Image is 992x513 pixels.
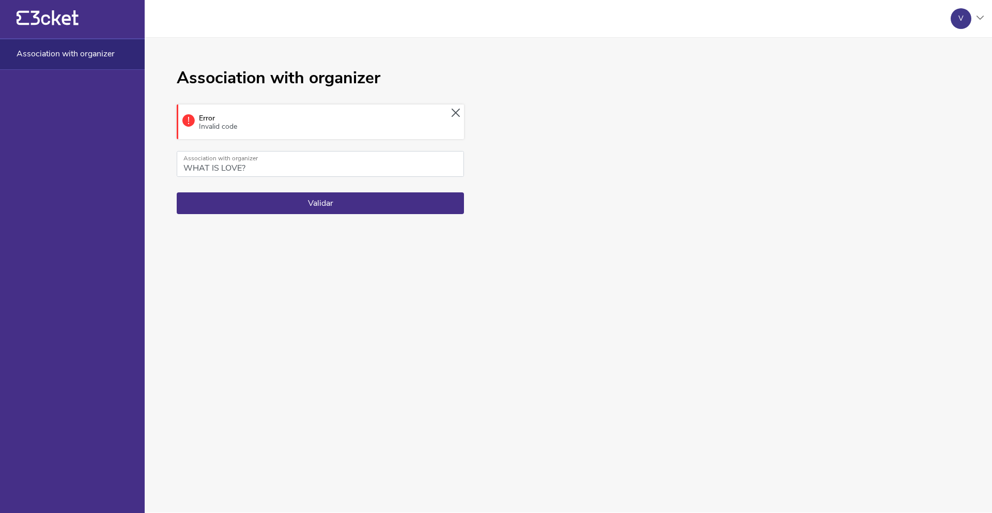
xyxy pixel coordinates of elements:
input: Association with organizer [177,151,464,177]
button: Validar [177,192,464,214]
div: V [958,14,964,23]
a: {' '} [17,21,79,28]
div: Error [195,114,237,131]
div: Invalid code [199,123,237,131]
g: {' '} [17,11,29,25]
span: Association with organizer [17,49,115,58]
h1: Association with organizer [177,69,464,88]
